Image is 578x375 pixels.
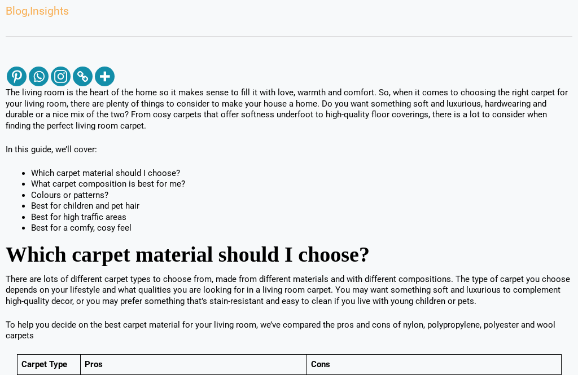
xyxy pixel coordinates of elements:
[73,67,93,87] a: Copy Link
[6,275,572,308] p: There are lots of different carpet types to choose from, made from different materials and with d...
[6,5,28,18] a: Blog
[31,201,572,213] li: Best for children and pet hair
[30,5,69,18] a: Insights
[6,6,572,17] div: ,
[31,191,572,202] li: Colours or patterns?
[6,320,572,342] p: To help you decide on the best carpet material for your living room, we’ve compared the pros and ...
[21,360,67,370] strong: Carpet Type
[31,169,572,180] li: Which carpet material should I choose?
[95,67,115,87] a: More
[31,223,572,235] li: Best for a comfy, cosy feel
[6,88,572,132] p: The living room is the heart of the home so it makes sense to fill it with love, warmth and comfo...
[6,145,572,156] p: In this guide, we’ll cover:
[31,213,572,224] li: Best for high traffic areas
[311,360,330,370] strong: Cons
[51,67,71,87] a: Instagram
[31,179,572,191] li: What carpet composition is best for me?
[29,67,49,87] a: Whatsapp
[6,247,572,263] h2: Which carpet material should I choose?
[7,67,27,87] a: Pinterest
[85,360,103,370] strong: Pros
